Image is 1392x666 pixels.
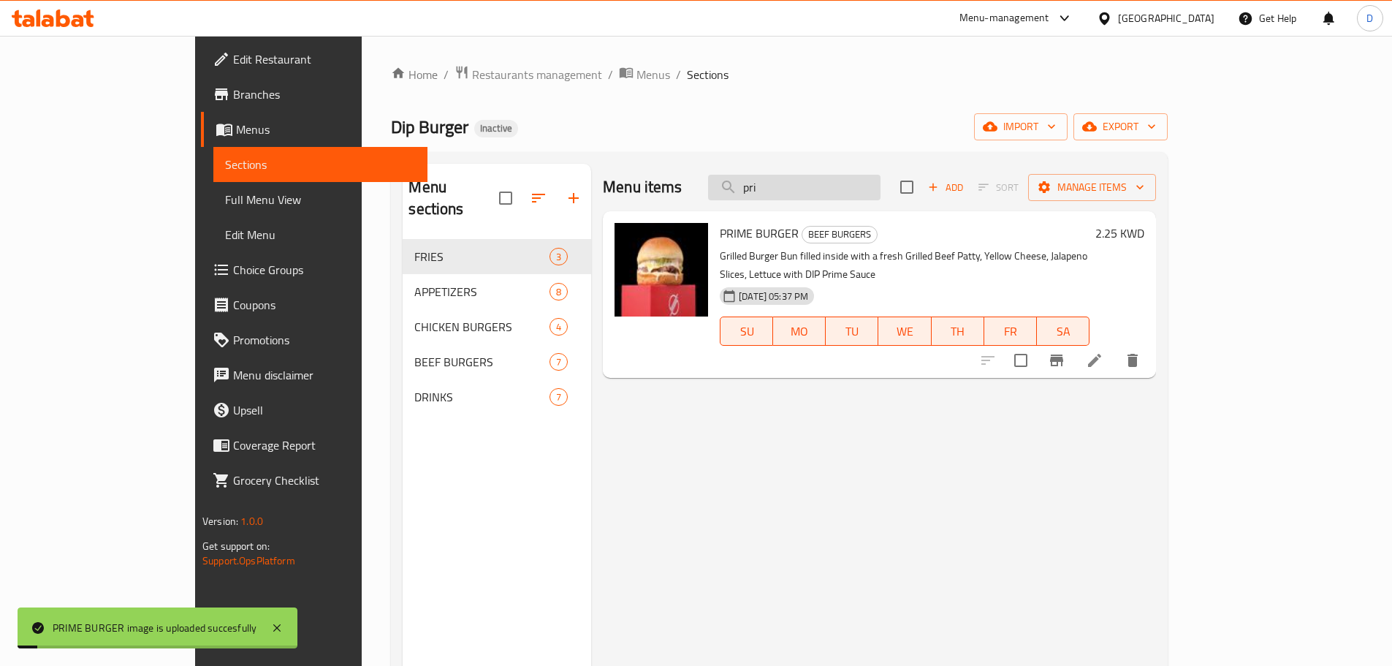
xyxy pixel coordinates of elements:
span: Sections [687,66,729,83]
span: Manage items [1040,178,1144,197]
button: Manage items [1028,174,1156,201]
span: Menus [636,66,670,83]
span: Add item [922,176,969,199]
span: FR [990,321,1031,342]
a: Menus [619,65,670,84]
a: Coupons [201,287,427,322]
button: MO [773,317,826,346]
a: Menus [201,112,427,147]
li: / [444,66,449,83]
span: PRIME BURGER [720,222,799,244]
span: Restaurants management [472,66,602,83]
button: TH [932,317,984,346]
a: Choice Groups [201,252,427,287]
a: Edit menu item [1086,352,1103,369]
span: Sections [225,156,416,173]
span: Add [926,179,965,196]
span: Menus [236,121,416,138]
a: Support.OpsPlatform [202,551,295,570]
span: Dip Burger [391,110,468,143]
span: [DATE] 05:37 PM [733,290,814,303]
span: 7 [550,390,567,404]
span: Select section first [969,176,1028,199]
span: 3 [550,250,567,264]
span: D [1366,10,1373,26]
div: PRIME BURGER image is uploaded succesfully [53,620,256,636]
div: FRIES3 [403,239,591,274]
span: Coupons [233,296,416,314]
span: Edit Menu [225,226,416,243]
span: SA [1043,321,1084,342]
p: Grilled Burger Bun filled inside with a fresh Grilled Beef Patty, Yellow Cheese, Jalapeno Slices,... [720,247,1089,284]
div: APPETIZERS8 [403,274,591,309]
div: CHICKEN BURGERS4 [403,309,591,344]
input: search [708,175,881,200]
div: DRINKS7 [403,379,591,415]
a: Promotions [201,322,427,357]
span: CHICKEN BURGERS [414,318,549,336]
nav: breadcrumb [391,65,1168,84]
span: Upsell [233,401,416,419]
span: Edit Restaurant [233,50,416,68]
span: 1.0.0 [240,512,263,531]
button: TU [826,317,878,346]
a: Branches [201,77,427,112]
button: SU [720,317,773,346]
li: / [608,66,613,83]
span: Full Menu View [225,191,416,208]
button: FR [984,317,1037,346]
span: Promotions [233,331,416,349]
h2: Menu items [603,176,682,198]
div: items [549,318,568,336]
a: Grocery Checklist [201,463,427,498]
span: Coverage Report [233,436,416,454]
nav: Menu sections [403,233,591,420]
button: Branch-specific-item [1039,343,1074,378]
button: import [974,113,1068,140]
span: BEEF BURGERS [802,226,877,243]
span: import [986,118,1056,136]
a: Upsell [201,393,427,428]
a: Full Menu View [213,182,427,217]
span: 4 [550,320,567,334]
a: Edit Restaurant [201,42,427,77]
span: WE [884,321,925,342]
span: Branches [233,86,416,103]
span: Grocery Checklist [233,472,416,489]
span: MO [779,321,820,342]
a: Coverage Report [201,428,427,463]
div: [GEOGRAPHIC_DATA] [1118,10,1214,26]
h2: Menu sections [408,176,499,220]
button: SA [1037,317,1089,346]
div: BEEF BURGERS7 [403,344,591,379]
span: Get support on: [202,537,270,556]
div: Menu-management [959,10,1049,27]
span: TU [832,321,872,342]
h6: 2.25 KWD [1095,223,1144,243]
span: Menu disclaimer [233,366,416,384]
a: Menu disclaimer [201,357,427,393]
li: / [676,66,681,83]
span: Version: [202,512,238,531]
a: Edit Menu [213,217,427,252]
span: DRINKS [414,388,549,406]
span: Choice Groups [233,261,416,279]
span: Select to update [1005,345,1036,376]
div: items [549,388,568,406]
img: PRIME BURGER [615,223,708,317]
button: delete [1115,343,1150,378]
span: SU [726,321,767,342]
span: BEEF BURGERS [414,353,549,371]
span: 8 [550,285,567,299]
span: TH [937,321,978,342]
a: Sections [213,147,427,182]
button: WE [878,317,931,346]
button: export [1073,113,1168,140]
span: FRIES [414,248,549,265]
span: 7 [550,355,567,369]
span: APPETIZERS [414,283,549,300]
span: Inactive [474,122,518,135]
span: export [1085,118,1156,136]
